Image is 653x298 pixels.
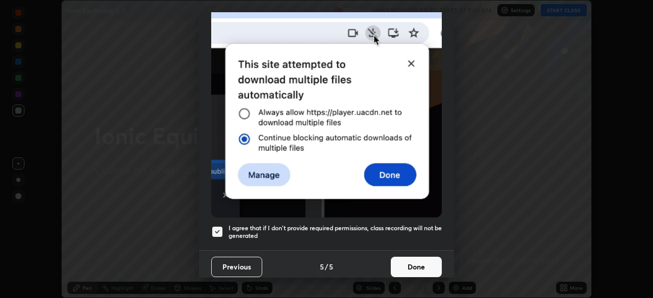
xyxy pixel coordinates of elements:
button: Previous [211,257,262,277]
h4: 5 [329,261,333,272]
button: Done [391,257,442,277]
h4: / [325,261,328,272]
h4: 5 [320,261,324,272]
h5: I agree that if I don't provide required permissions, class recording will not be generated [229,224,442,240]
